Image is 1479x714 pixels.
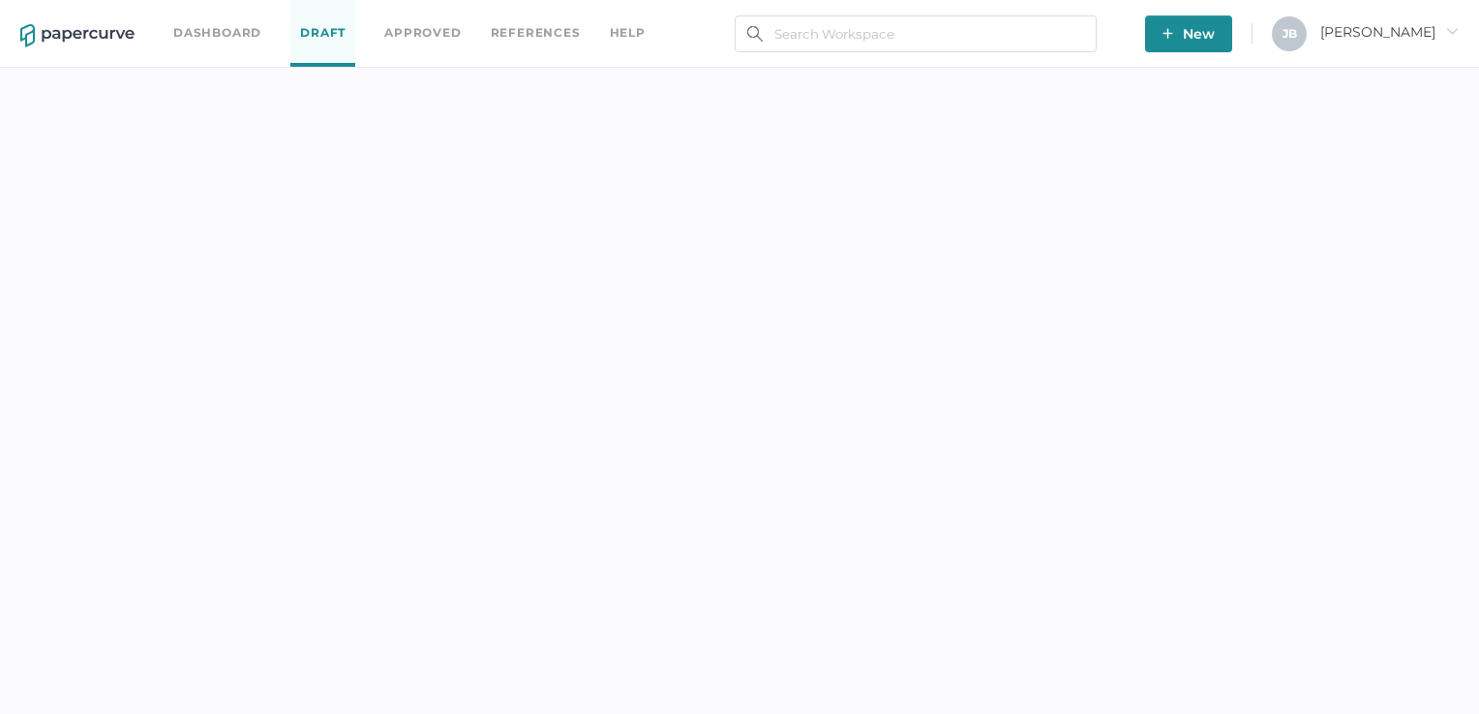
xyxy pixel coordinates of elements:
img: search.bf03fe8b.svg [747,26,763,42]
div: help [610,22,646,44]
a: Approved [384,22,461,44]
input: Search Workspace [735,15,1097,52]
span: New [1162,15,1215,52]
img: papercurve-logo-colour.7244d18c.svg [20,24,135,47]
img: plus-white.e19ec114.svg [1162,28,1173,39]
a: References [491,22,581,44]
span: [PERSON_NAME] [1320,23,1459,41]
button: New [1145,15,1232,52]
a: Dashboard [173,22,261,44]
span: J B [1283,26,1297,41]
i: arrow_right [1445,24,1459,38]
